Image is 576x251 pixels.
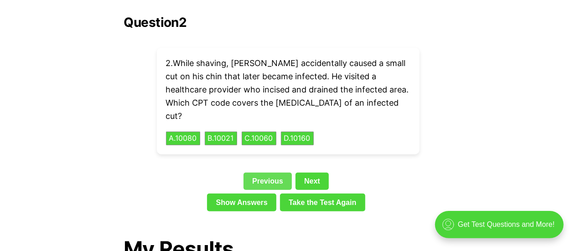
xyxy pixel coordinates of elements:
iframe: portal-trigger [427,206,576,251]
a: Show Answers [207,194,276,211]
button: B.10021 [205,132,237,145]
a: Next [296,173,329,190]
a: Take the Test Again [280,194,365,211]
button: D.10160 [281,132,314,145]
h2: Question 2 [124,15,452,30]
button: A.10080 [166,132,200,145]
a: Previous [244,173,292,190]
p: 2 . While shaving, [PERSON_NAME] accidentally caused a small cut on his chin that later became in... [166,57,410,123]
button: C.10060 [242,132,276,145]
